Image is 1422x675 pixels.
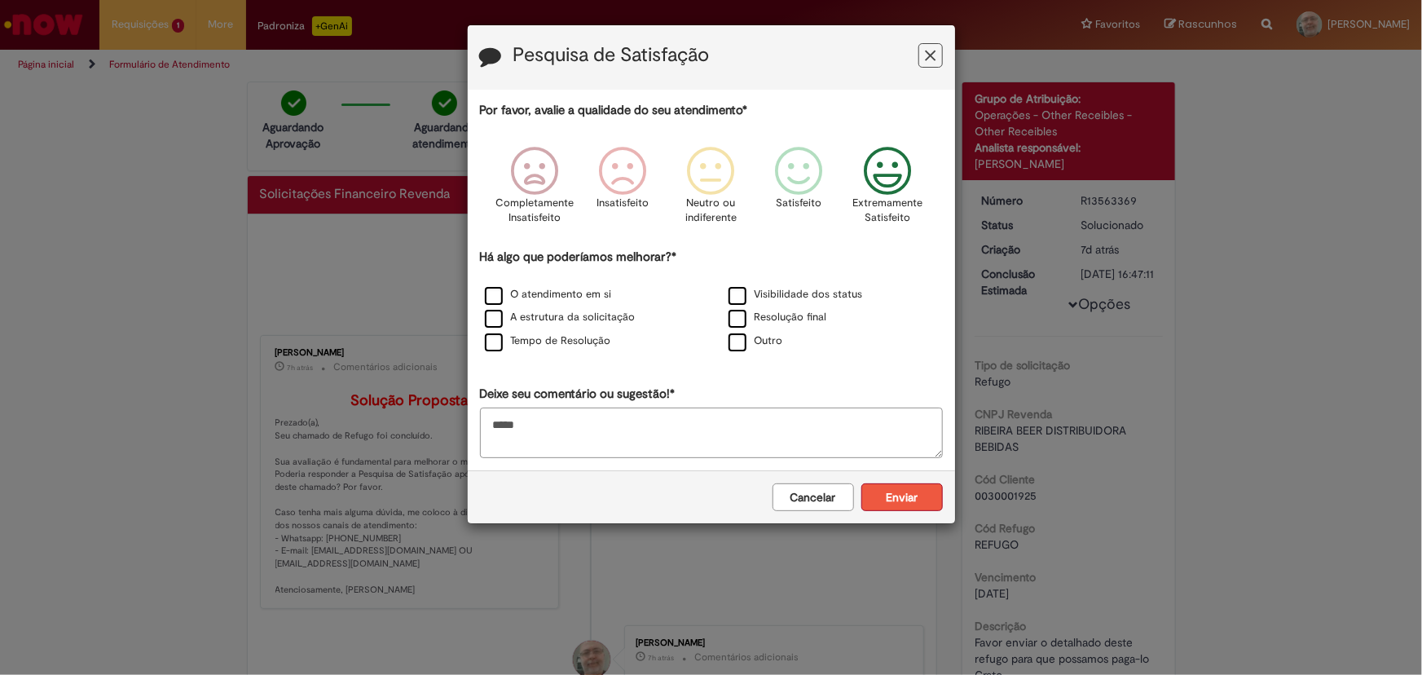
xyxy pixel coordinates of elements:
label: O atendimento em si [485,287,612,302]
p: Satisfeito [777,196,822,211]
label: Deixe seu comentário ou sugestão!* [480,386,676,403]
p: Neutro ou indiferente [681,196,740,226]
div: Neutro ou indiferente [669,135,752,246]
button: Cancelar [773,483,854,511]
div: Completamente Insatisfeito [493,135,576,246]
label: Por favor, avalie a qualidade do seu atendimento* [480,102,748,119]
div: Insatisfeito [581,135,664,246]
p: Insatisfeito [597,196,649,211]
label: Resolução final [729,310,827,325]
p: Extremamente Satisfeito [852,196,922,226]
label: Tempo de Resolução [485,333,611,349]
div: Há algo que poderíamos melhorar?* [480,249,943,354]
label: Pesquisa de Satisfação [513,45,710,66]
label: Outro [729,333,783,349]
label: A estrutura da solicitação [485,310,636,325]
div: Extremamente Satisfeito [846,135,929,246]
button: Enviar [861,483,943,511]
label: Visibilidade dos status [729,287,863,302]
div: Satisfeito [758,135,841,246]
p: Completamente Insatisfeito [495,196,574,226]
